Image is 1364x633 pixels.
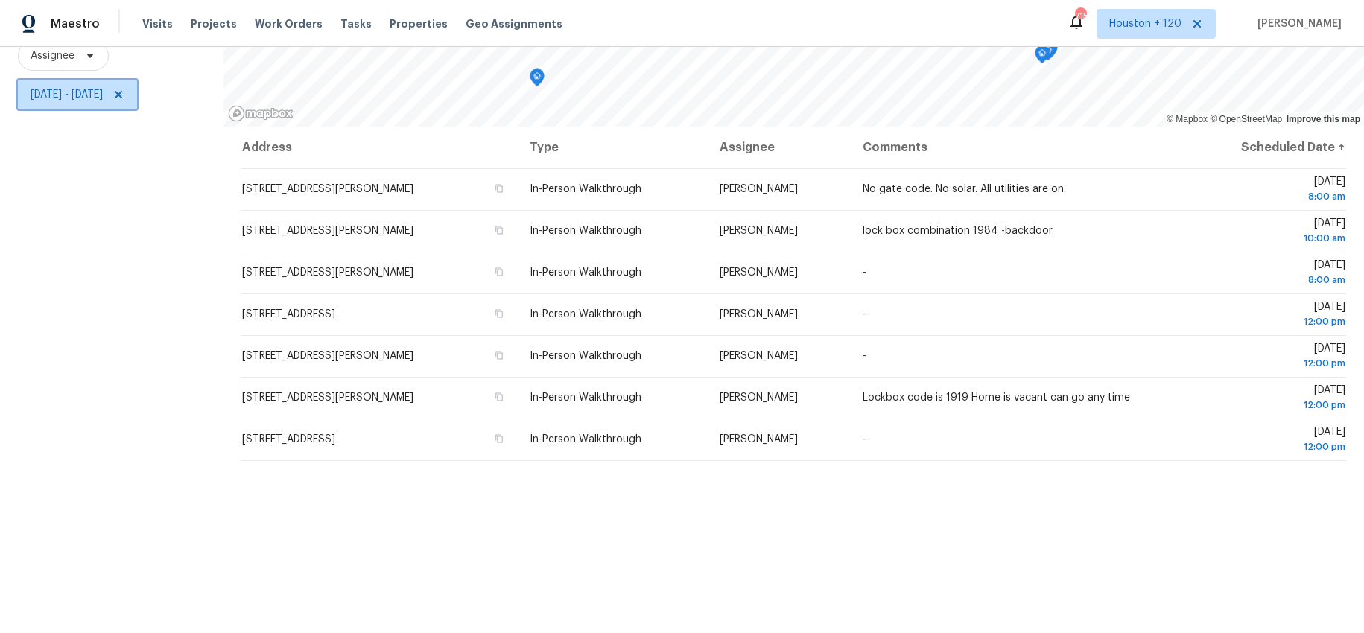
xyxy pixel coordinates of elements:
span: [DATE] [1194,302,1345,329]
span: [STREET_ADDRESS][PERSON_NAME] [242,184,413,194]
span: [PERSON_NAME] [720,309,798,319]
span: [DATE] [1194,218,1345,246]
span: - [863,351,866,361]
span: [STREET_ADDRESS][PERSON_NAME] [242,351,413,361]
div: 715 [1075,9,1085,24]
span: [PERSON_NAME] [720,226,798,236]
span: [DATE] [1194,343,1345,371]
th: Scheduled Date ↑ [1182,127,1346,168]
span: Work Orders [255,16,323,31]
button: Copy Address [492,390,506,404]
span: [PERSON_NAME] [1252,16,1342,31]
span: - [863,309,866,319]
span: [DATE] [1194,427,1345,454]
div: 8:00 am [1194,273,1345,287]
span: Assignee [31,48,74,63]
button: Copy Address [492,349,506,362]
a: Mapbox [1167,114,1208,124]
div: Map marker [1035,45,1050,69]
button: Copy Address [492,265,506,279]
span: [PERSON_NAME] [720,267,798,278]
a: OpenStreetMap [1210,114,1282,124]
div: Map marker [530,69,545,92]
span: [STREET_ADDRESS][PERSON_NAME] [242,392,413,403]
span: [DATE] [1194,176,1345,204]
span: In-Person Walkthrough [530,267,641,278]
div: 12:00 pm [1194,398,1345,413]
span: In-Person Walkthrough [530,434,641,445]
span: Tasks [340,19,372,29]
span: [DATE] [1194,385,1345,413]
div: 10:00 am [1194,231,1345,246]
span: [STREET_ADDRESS][PERSON_NAME] [242,267,413,278]
span: In-Person Walkthrough [530,392,641,403]
span: Projects [191,16,237,31]
a: Mapbox homepage [228,105,294,122]
div: 8:00 am [1194,189,1345,204]
span: [PERSON_NAME] [720,434,798,445]
button: Copy Address [492,182,506,195]
span: In-Person Walkthrough [530,309,641,319]
div: 12:00 pm [1194,314,1345,329]
div: 12:00 pm [1194,439,1345,454]
span: Houston + 120 [1109,16,1181,31]
span: [STREET_ADDRESS][PERSON_NAME] [242,226,413,236]
button: Copy Address [492,223,506,237]
span: Lockbox code is 1919 Home is vacant can go any time [863,392,1130,403]
span: [PERSON_NAME] [720,351,798,361]
button: Copy Address [492,432,506,445]
span: [STREET_ADDRESS] [242,434,335,445]
span: Geo Assignments [466,16,562,31]
th: Address [241,127,518,168]
span: Maestro [51,16,100,31]
span: In-Person Walkthrough [530,226,641,236]
span: In-Person Walkthrough [530,184,641,194]
th: Comments [851,127,1182,168]
button: Copy Address [492,307,506,320]
span: [DATE] [1194,260,1345,287]
th: Type [518,127,708,168]
a: Improve this map [1287,114,1360,124]
span: - [863,434,866,445]
span: Visits [142,16,173,31]
span: [DATE] - [DATE] [31,87,103,102]
span: In-Person Walkthrough [530,351,641,361]
th: Assignee [708,127,851,168]
div: 12:00 pm [1194,356,1345,371]
span: [PERSON_NAME] [720,392,798,403]
span: [PERSON_NAME] [720,184,798,194]
span: - [863,267,866,278]
span: Properties [390,16,448,31]
span: [STREET_ADDRESS] [242,309,335,319]
span: No gate code. No solar. All utilities are on. [863,184,1066,194]
span: lock box combination 1984 -backdoor [863,226,1053,236]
